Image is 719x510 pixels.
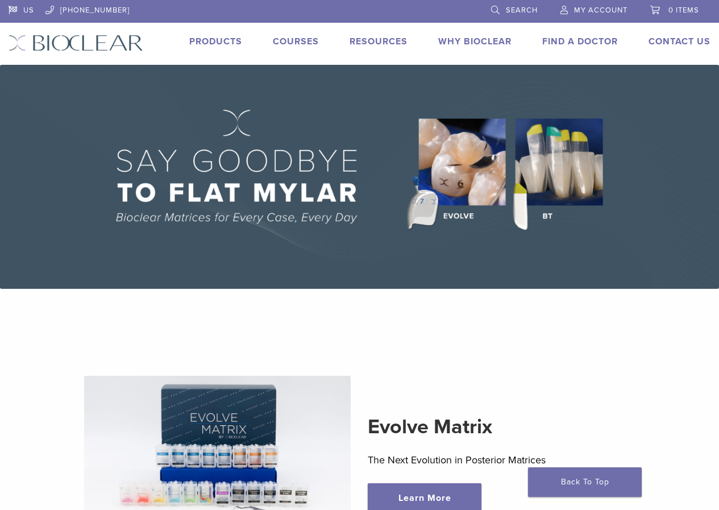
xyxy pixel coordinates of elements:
a: Why Bioclear [438,36,512,47]
span: Search [506,6,538,15]
p: The Next Evolution in Posterior Matrices [368,451,635,468]
span: My Account [574,6,627,15]
a: Courses [273,36,319,47]
a: Resources [350,36,408,47]
h2: Evolve Matrix [368,413,635,441]
a: Products [189,36,242,47]
a: Contact Us [649,36,710,47]
span: 0 items [668,6,699,15]
a: Find A Doctor [542,36,618,47]
img: Bioclear [9,35,143,51]
a: Back To Top [528,467,642,497]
